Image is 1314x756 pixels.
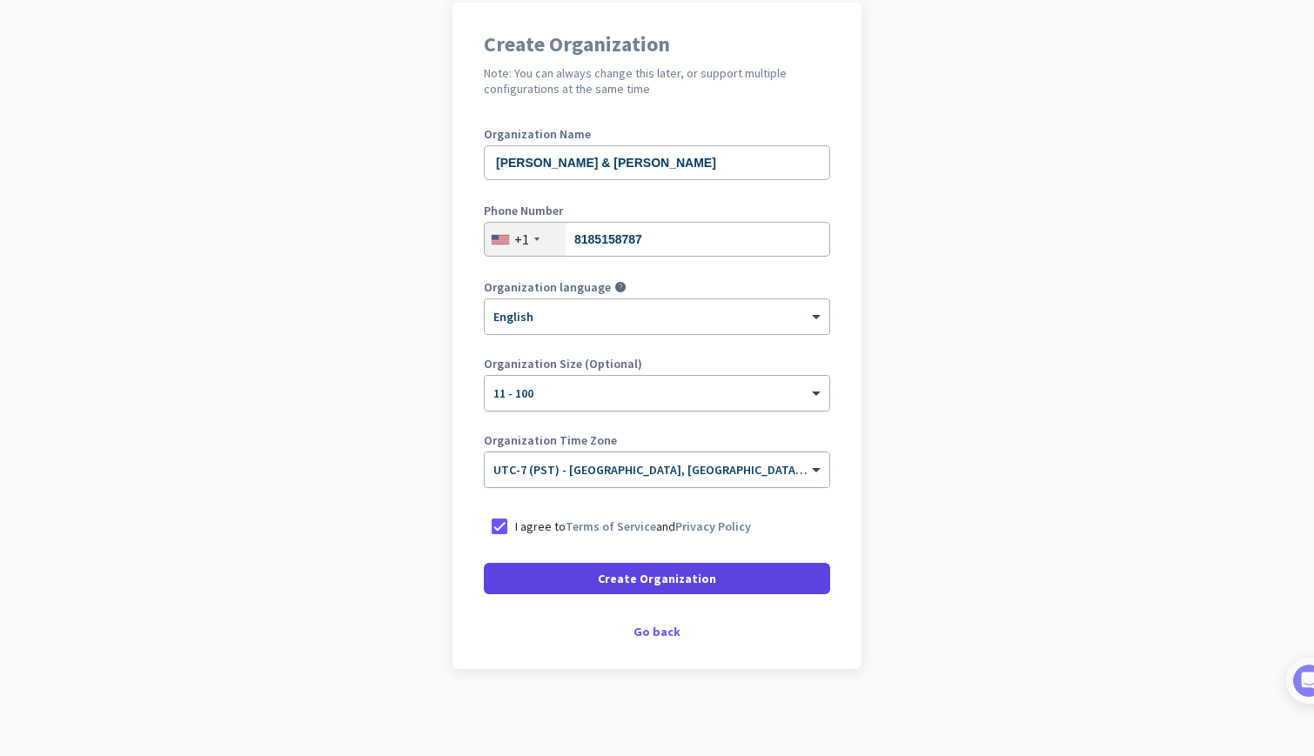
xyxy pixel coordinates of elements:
[484,65,830,97] h2: Note: You can always change this later, or support multiple configurations at the same time
[484,281,611,293] label: Organization language
[484,34,830,55] h1: Create Organization
[484,128,830,140] label: Organization Name
[484,626,830,638] div: Go back
[484,358,830,370] label: Organization Size (Optional)
[514,231,529,248] div: +1
[484,145,830,180] input: What is the name of your organization?
[484,204,830,217] label: Phone Number
[484,563,830,594] button: Create Organization
[484,434,830,446] label: Organization Time Zone
[515,518,751,535] p: I agree to and
[566,518,656,534] a: Terms of Service
[598,570,716,587] span: Create Organization
[484,222,830,257] input: 201-555-0123
[675,518,751,534] a: Privacy Policy
[614,281,627,293] i: help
